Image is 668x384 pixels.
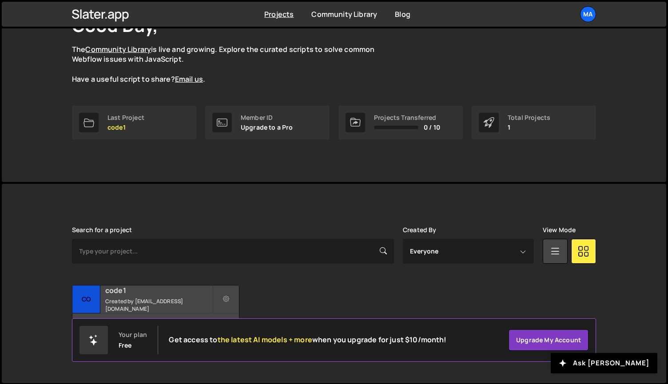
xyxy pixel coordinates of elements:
[395,9,410,19] a: Blog
[580,6,596,22] a: ma
[175,74,203,84] a: Email us
[508,114,550,121] div: Total Projects
[119,342,132,349] div: Free
[241,114,293,121] div: Member ID
[72,106,196,139] a: Last Project code1
[218,335,312,344] span: the latest AI models + more
[72,44,392,84] p: The is live and growing. Explore the curated scripts to solve common Webflow issues with JavaScri...
[85,44,151,54] a: Community Library
[543,226,576,234] label: View Mode
[311,9,377,19] a: Community Library
[264,9,294,19] a: Projects
[374,114,440,121] div: Projects Transferred
[72,239,394,264] input: Type your project...
[509,329,588,351] a: Upgrade my account
[169,336,446,344] h2: Get access to when you upgrade for just $10/month!
[72,313,239,340] div: No pages have been added to this project
[105,285,212,295] h2: code1
[241,124,293,131] p: Upgrade to a Pro
[72,285,100,313] div: co
[72,226,132,234] label: Search for a project
[107,124,144,131] p: code1
[508,124,550,131] p: 1
[105,297,212,313] small: Created by [EMAIL_ADDRESS][DOMAIN_NAME]
[107,114,144,121] div: Last Project
[72,285,239,340] a: co code1 Created by [EMAIL_ADDRESS][DOMAIN_NAME] No pages have been added to this project
[119,331,147,338] div: Your plan
[403,226,437,234] label: Created By
[551,353,657,373] button: Ask [PERSON_NAME]
[424,124,440,131] span: 0 / 10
